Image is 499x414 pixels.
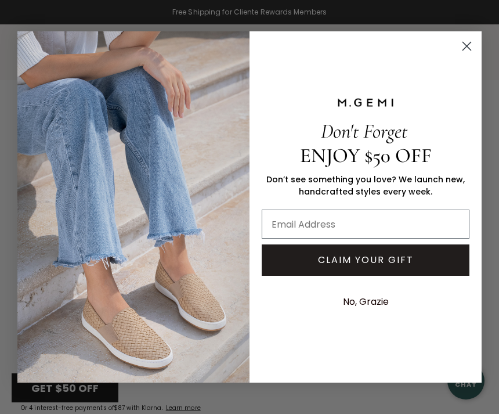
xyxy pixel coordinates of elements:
input: Email Address [262,210,469,239]
span: Don’t see something you love? We launch new, handcrafted styles every week. [266,174,465,197]
span: ENJOY $50 OFF [300,143,432,168]
button: Close dialog [457,36,477,56]
button: No, Grazie [337,287,395,316]
span: Don't Forget [321,119,407,143]
img: M.Gemi [17,31,249,382]
button: CLAIM YOUR GIFT [262,244,469,276]
img: M.GEMI [337,98,395,108]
